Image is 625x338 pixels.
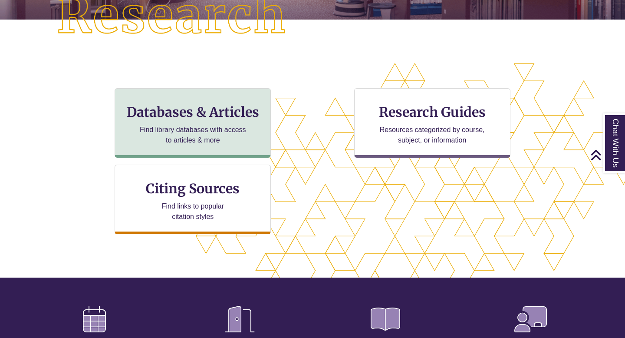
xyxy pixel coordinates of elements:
[590,149,623,161] a: Back to Top
[375,125,489,146] p: Resources categorized by course, subject, or information
[136,125,250,146] p: Find library databases with access to articles & more
[151,201,235,222] p: Find links to popular citation styles
[362,104,503,120] h3: Research Guides
[122,104,263,120] h3: Databases & Articles
[115,88,271,158] a: Databases & Articles Find library databases with access to articles & more
[115,165,271,234] a: Citing Sources Find links to popular citation styles
[140,180,246,197] h3: Citing Sources
[354,88,510,158] a: Research Guides Resources categorized by course, subject, or information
